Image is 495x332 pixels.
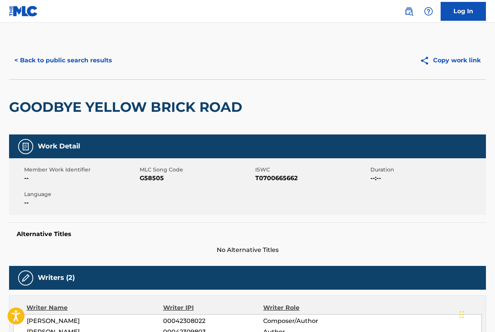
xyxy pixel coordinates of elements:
a: Public Search [401,4,416,19]
img: Writers [21,273,30,283]
div: Drag [460,303,464,326]
h5: Alternative Titles [17,230,478,238]
iframe: Chat Widget [457,296,495,332]
h5: Work Detail [38,142,80,151]
span: Language [24,190,138,198]
button: < Back to public search results [9,51,117,70]
span: G58505 [140,174,253,183]
div: Writer Role [263,303,354,312]
span: ISWC [255,166,369,174]
img: Work Detail [21,142,30,151]
div: Writer Name [26,303,163,312]
img: Copy work link [420,56,433,65]
img: help [424,7,433,16]
div: Help [421,4,436,19]
button: Copy work link [415,51,486,70]
span: Duration [370,166,484,174]
img: search [404,7,413,16]
span: T0700665662 [255,174,369,183]
span: --:-- [370,174,484,183]
span: [PERSON_NAME] [27,317,163,326]
span: -- [24,198,138,207]
span: Member Work Identifier [24,166,138,174]
span: 00042308022 [163,317,263,326]
h2: GOODBYE YELLOW BRICK ROAD [9,99,246,116]
span: -- [24,174,138,183]
h5: Writers (2) [38,273,75,282]
img: MLC Logo [9,6,38,17]
span: Composer/Author [263,317,354,326]
div: Writer IPI [163,303,263,312]
a: Log In [441,2,486,21]
span: MLC Song Code [140,166,253,174]
span: No Alternative Titles [9,246,486,255]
